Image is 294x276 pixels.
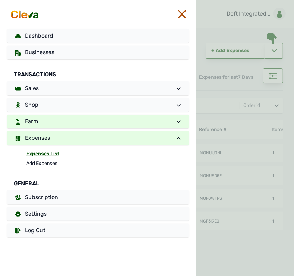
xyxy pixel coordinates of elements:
a: Farm [7,115,189,128]
a: Expenses List [26,149,189,159]
a: Shop [7,98,189,112]
img: cleva_logo.png [10,10,40,19]
a: Settings [7,207,189,221]
a: Expenses [7,131,189,145]
div: Transactions [7,62,189,81]
span: Sales [25,85,39,91]
a: Sales [7,81,189,95]
a: Subscription [7,190,189,204]
span: Log Out [25,227,45,234]
span: Settings [25,210,47,217]
span: Shop [25,101,38,108]
span: Farm [25,118,38,125]
a: Businesses [7,46,189,59]
a: Dashboard [7,29,189,43]
span: Businesses [25,49,54,56]
a: Add Expenses [26,159,189,168]
span: Expenses [25,135,50,141]
span: Subscription [25,194,58,200]
span: Dashboard [25,32,53,39]
div: General [7,171,189,190]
